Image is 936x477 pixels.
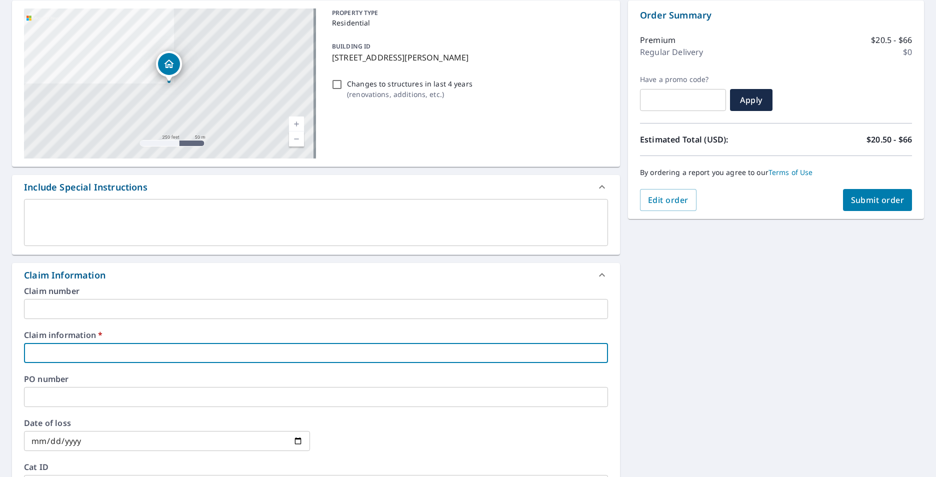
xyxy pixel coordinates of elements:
span: Edit order [648,194,688,205]
div: Dropped pin, building 1, Residential property, 2991 Emory Trl Murrells Inlet, SC 29576 [156,51,182,82]
button: Apply [730,89,772,111]
p: Premium [640,34,675,46]
p: $20.5 - $66 [871,34,912,46]
label: Date of loss [24,419,310,427]
a: Terms of Use [768,167,813,177]
p: $20.50 - $66 [866,133,912,145]
p: Regular Delivery [640,46,703,58]
div: Claim Information [12,263,620,287]
label: Have a promo code? [640,75,726,84]
a: Current Level 17, Zoom In [289,116,304,131]
p: PROPERTY TYPE [332,8,604,17]
div: Include Special Instructions [24,180,147,194]
label: Claim information [24,331,608,339]
button: Submit order [843,189,912,211]
span: Apply [738,94,764,105]
label: Claim number [24,287,608,295]
p: By ordering a report you agree to our [640,168,912,177]
div: Include Special Instructions [12,175,620,199]
p: [STREET_ADDRESS][PERSON_NAME] [332,51,604,63]
p: ( renovations, additions, etc. ) [347,89,472,99]
label: PO number [24,375,608,383]
p: Estimated Total (USD): [640,133,776,145]
p: Order Summary [640,8,912,22]
p: Changes to structures in last 4 years [347,78,472,89]
span: Submit order [851,194,904,205]
button: Edit order [640,189,696,211]
p: Residential [332,17,604,28]
p: $0 [903,46,912,58]
div: Claim Information [24,268,105,282]
label: Cat ID [24,463,608,471]
a: Current Level 17, Zoom Out [289,131,304,146]
p: BUILDING ID [332,42,370,50]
